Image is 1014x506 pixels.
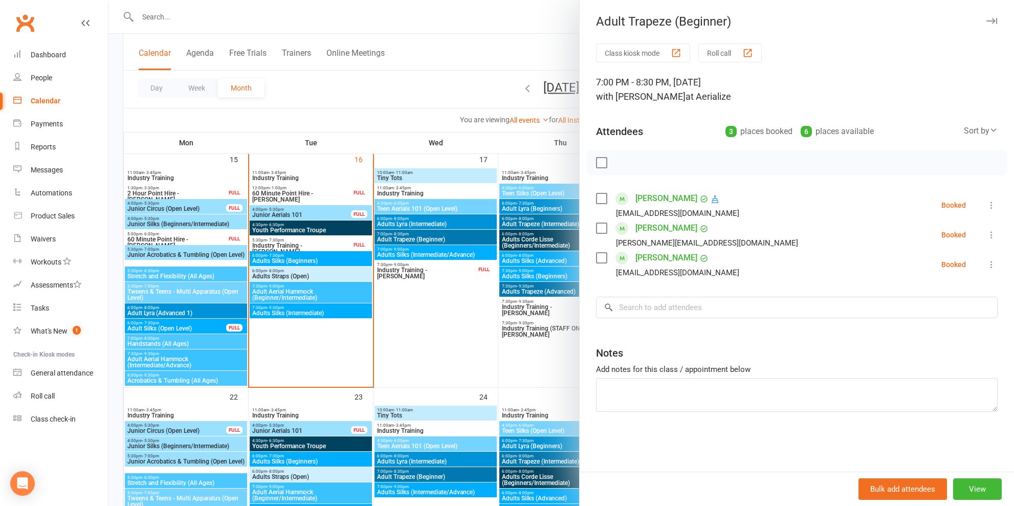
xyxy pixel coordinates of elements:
[858,478,947,500] button: Bulk add attendees
[13,362,108,385] a: General attendance kiosk mode
[13,408,108,431] a: Class kiosk mode
[12,10,38,36] a: Clubworx
[31,143,56,151] div: Reports
[13,385,108,408] a: Roll call
[596,75,998,104] div: 7:00 PM - 8:30 PM, [DATE]
[31,327,68,335] div: What's New
[13,205,108,228] a: Product Sales
[31,415,76,423] div: Class check-in
[635,220,697,236] a: [PERSON_NAME]
[941,202,966,209] div: Booked
[13,274,108,297] a: Assessments
[13,43,108,67] a: Dashboard
[31,74,52,82] div: People
[13,90,108,113] a: Calendar
[13,136,108,159] a: Reports
[725,126,737,137] div: 3
[725,124,792,139] div: places booked
[31,51,66,59] div: Dashboard
[13,228,108,251] a: Waivers
[31,304,49,312] div: Tasks
[31,212,75,220] div: Product Sales
[801,126,812,137] div: 6
[13,113,108,136] a: Payments
[13,251,108,274] a: Workouts
[13,67,108,90] a: People
[635,250,697,266] a: [PERSON_NAME]
[73,326,81,335] span: 1
[13,320,108,343] a: What's New1
[596,363,998,376] div: Add notes for this class / appointment below
[941,231,966,238] div: Booked
[13,182,108,205] a: Automations
[964,124,998,138] div: Sort by
[686,91,731,102] span: at Aerialize
[31,189,72,197] div: Automations
[31,258,61,266] div: Workouts
[635,190,697,207] a: [PERSON_NAME]
[596,124,643,139] div: Attendees
[941,261,966,268] div: Booked
[596,43,690,62] button: Class kiosk mode
[31,369,93,377] div: General attendance
[596,297,998,318] input: Search to add attendees
[596,91,686,102] span: with [PERSON_NAME]
[596,346,623,360] div: Notes
[13,159,108,182] a: Messages
[616,266,739,279] div: [EMAIL_ADDRESS][DOMAIN_NAME]
[31,281,81,289] div: Assessments
[10,471,35,496] div: Open Intercom Messenger
[580,14,1014,29] div: Adult Trapeze (Beginner)
[698,43,762,62] button: Roll call
[801,124,874,139] div: places available
[31,235,56,243] div: Waivers
[31,120,63,128] div: Payments
[31,392,55,400] div: Roll call
[953,478,1002,500] button: View
[616,207,739,220] div: [EMAIL_ADDRESS][DOMAIN_NAME]
[13,297,108,320] a: Tasks
[31,166,63,174] div: Messages
[31,97,60,105] div: Calendar
[616,236,798,250] div: [PERSON_NAME][EMAIL_ADDRESS][DOMAIN_NAME]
